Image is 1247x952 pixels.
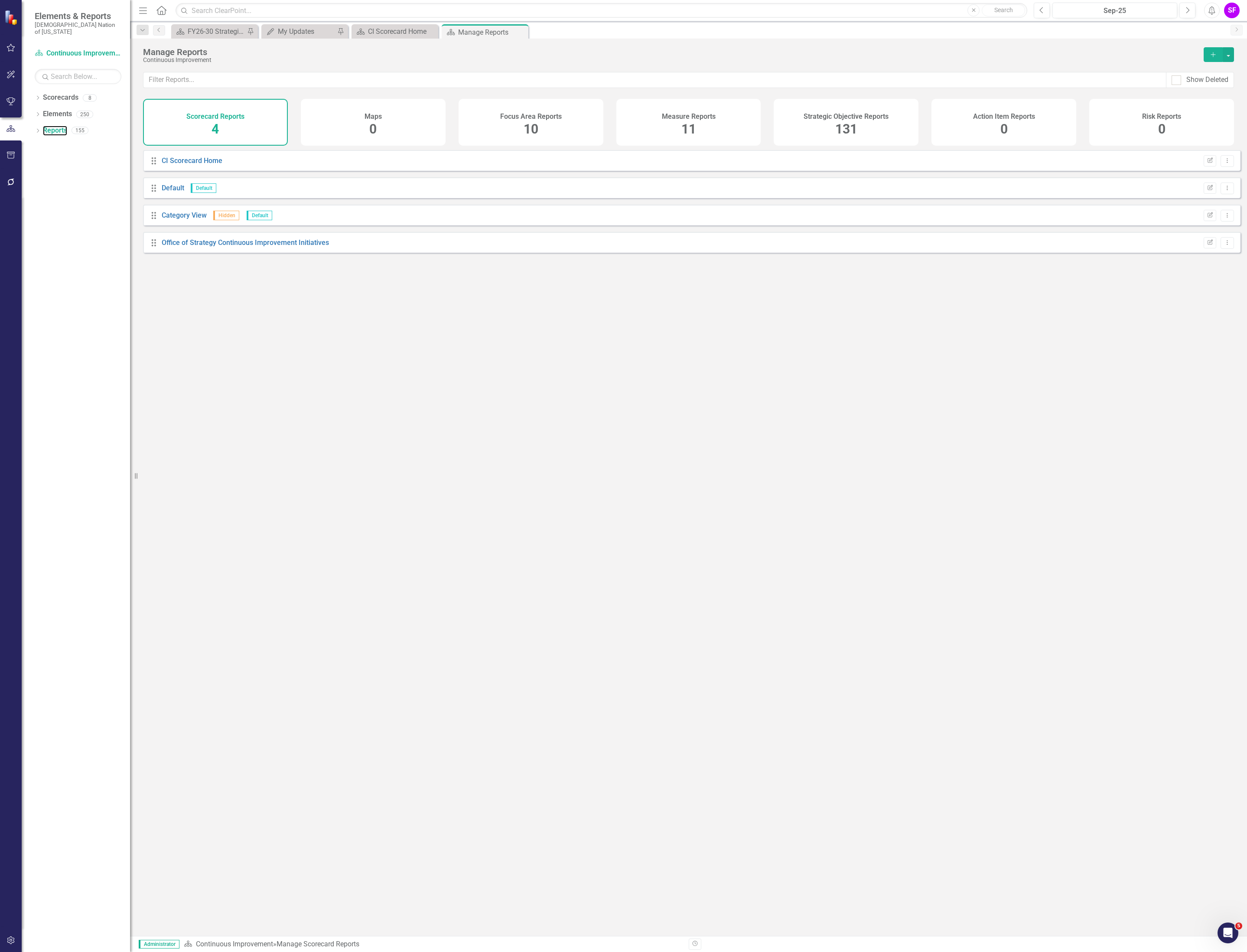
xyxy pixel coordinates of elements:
div: » Manage Scorecard Reports [184,939,682,949]
div: My Updates [278,26,335,37]
span: Hidden [213,211,239,220]
iframe: Intercom live chat [1218,923,1238,943]
a: Default [162,184,184,192]
span: 5 [1235,923,1242,929]
a: Scorecards [43,93,78,103]
span: Administrator [139,940,179,949]
h4: Strategic Objective Reports [804,113,889,121]
a: My Updates [264,26,335,37]
input: Search ClearPoint... [176,3,1027,18]
a: CI Scorecard Home [162,156,222,165]
a: Elements [43,109,72,119]
span: 4 [212,121,219,137]
div: CI Scorecard Home [368,26,436,37]
h4: Scorecard Reports [186,113,244,121]
h4: Measure Reports [662,113,716,121]
div: Manage Reports [143,47,1195,57]
a: Reports [43,126,67,136]
a: CI Scorecard Home [354,26,436,37]
input: Filter Reports... [143,72,1166,88]
div: 250 [76,111,93,118]
div: Manage Reports [458,27,526,38]
h4: Risk Reports [1142,113,1181,121]
div: 8 [83,94,97,101]
img: ClearPoint Strategy [4,9,20,26]
a: Continuous Improvement [196,940,273,948]
span: Elements & Reports [35,11,121,21]
span: 0 [1000,121,1008,137]
div: 155 [72,127,88,134]
div: Show Deleted [1186,75,1228,85]
h4: Maps [365,113,382,121]
div: Sep-25 [1055,6,1174,16]
span: Search [994,7,1013,13]
span: 11 [681,121,696,137]
a: FY26-30 Strategic Plan [173,26,245,37]
span: 0 [369,121,377,137]
h4: Focus Area Reports [500,113,562,121]
div: Continuous Improvement [143,57,1195,63]
span: 10 [524,121,538,137]
small: [DEMOGRAPHIC_DATA] Nation of [US_STATE] [35,21,121,36]
span: 0 [1158,121,1166,137]
span: Default [191,183,216,193]
a: Category View [162,211,207,219]
button: SF [1224,3,1240,18]
button: Search [982,4,1025,16]
div: FY26-30 Strategic Plan [188,26,245,37]
a: Continuous Improvement [35,49,121,59]
input: Search Below... [35,69,121,84]
span: 131 [835,121,857,137]
button: Sep-25 [1052,3,1177,18]
h4: Action Item Reports [973,113,1035,121]
a: Office of Strategy Continuous Improvement Initiatives [162,238,329,247]
span: Default [247,211,272,220]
